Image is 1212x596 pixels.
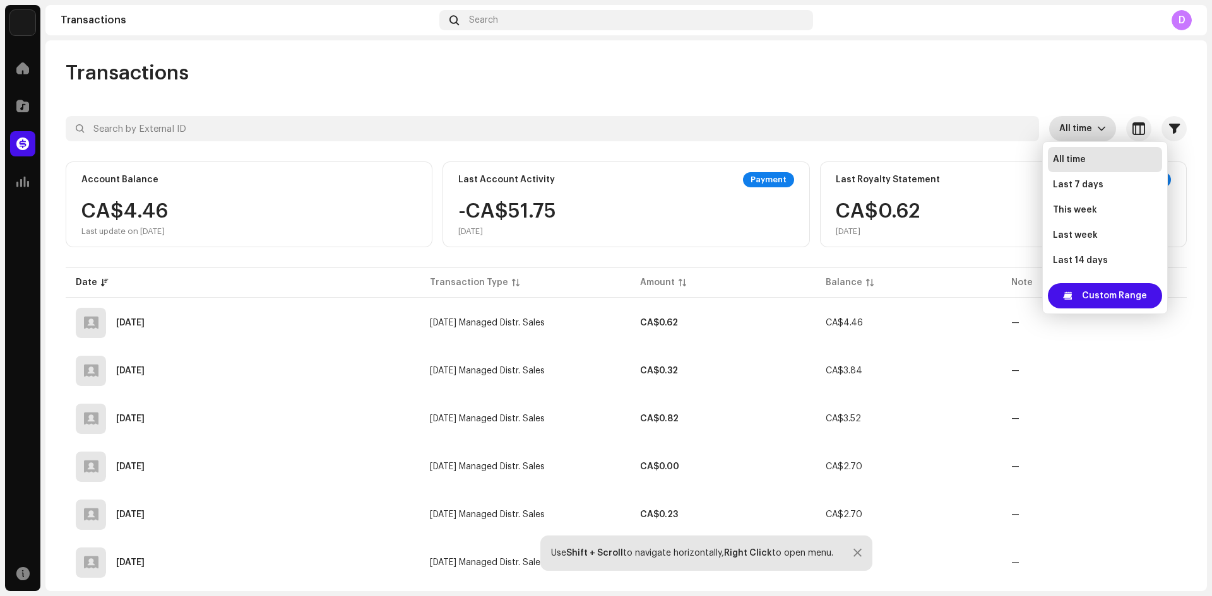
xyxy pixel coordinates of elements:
li: Last week [1048,223,1162,248]
span: CA$4.46 [826,318,863,327]
div: Aug 1, 2025 [116,462,145,471]
span: CA$3.84 [826,366,862,375]
span: CA$2.70 [826,462,862,471]
li: All time [1048,147,1162,172]
div: Payment [743,172,794,187]
li: This week [1048,197,1162,223]
re-a-table-badge: — [1011,414,1019,423]
span: Aug 2025 Managed Distr. Sales [430,462,545,471]
div: Jun 1, 2025 [116,558,145,567]
span: Custom Range [1082,283,1147,308]
div: Aug 16, 2025 [116,414,145,423]
span: All time [1059,116,1097,141]
li: Last 14 days [1048,248,1162,273]
strong: CA$0.32 [640,366,678,375]
div: Last Royalty Statement [836,175,940,185]
div: [DATE] [836,226,920,237]
span: Sep 2025 Managed Distr. Sales [430,366,545,375]
strong: CA$0.00 [640,462,679,471]
div: Oct 1, 2025 [116,318,145,327]
li: Last 30 days [1048,273,1162,298]
div: Amount [640,276,675,289]
span: Jun 2025 Managed Distr. Sales [430,558,545,567]
img: 190830b2-3b53-4b0d-992c-d3620458de1d [10,10,35,35]
span: Oct 2025 Managed Distr. Sales [430,318,545,327]
strong: CA$0.62 [640,318,678,327]
strong: Right Click [724,549,772,558]
strong: Shift + Scroll [566,549,623,558]
span: Search [469,15,498,25]
span: All time [1053,153,1086,166]
span: Aug 2025 Managed Distr. Sales [430,414,545,423]
re-a-table-badge: — [1011,510,1019,519]
div: Last update on [DATE] [81,226,168,237]
div: Transaction Type [430,276,508,289]
re-a-table-badge: — [1011,558,1019,567]
strong: CA$0.23 [640,510,678,519]
div: Last Account Activity [458,175,555,185]
div: Use to navigate horizontally, to open menu. [551,548,833,558]
div: [DATE] [458,226,556,237]
span: CA$3.52 [826,414,861,423]
li: Last 7 days [1048,172,1162,197]
div: dropdown trigger [1097,116,1106,141]
div: Jul 1, 2025 [116,510,145,519]
div: Account Balance [81,175,158,185]
re-a-table-badge: — [1011,462,1019,471]
input: Search by External ID [66,116,1039,141]
div: D [1172,10,1192,30]
div: Transactions [61,15,434,25]
span: CA$2.70 [826,510,862,519]
span: Last 14 days [1053,254,1108,267]
span: Last week [1053,229,1098,242]
span: This week [1053,204,1097,216]
div: Date [76,276,97,289]
ul: Option List [1043,142,1167,505]
span: Last 7 days [1053,178,1103,191]
span: Jul 2025 Managed Distr. Sales [430,510,545,519]
re-a-table-badge: — [1011,318,1019,327]
strong: CA$0.82 [640,414,679,423]
span: Transactions [66,61,189,86]
div: Sep 1, 2025 [116,366,145,375]
re-a-table-badge: — [1011,366,1019,375]
div: Balance [826,276,862,289]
